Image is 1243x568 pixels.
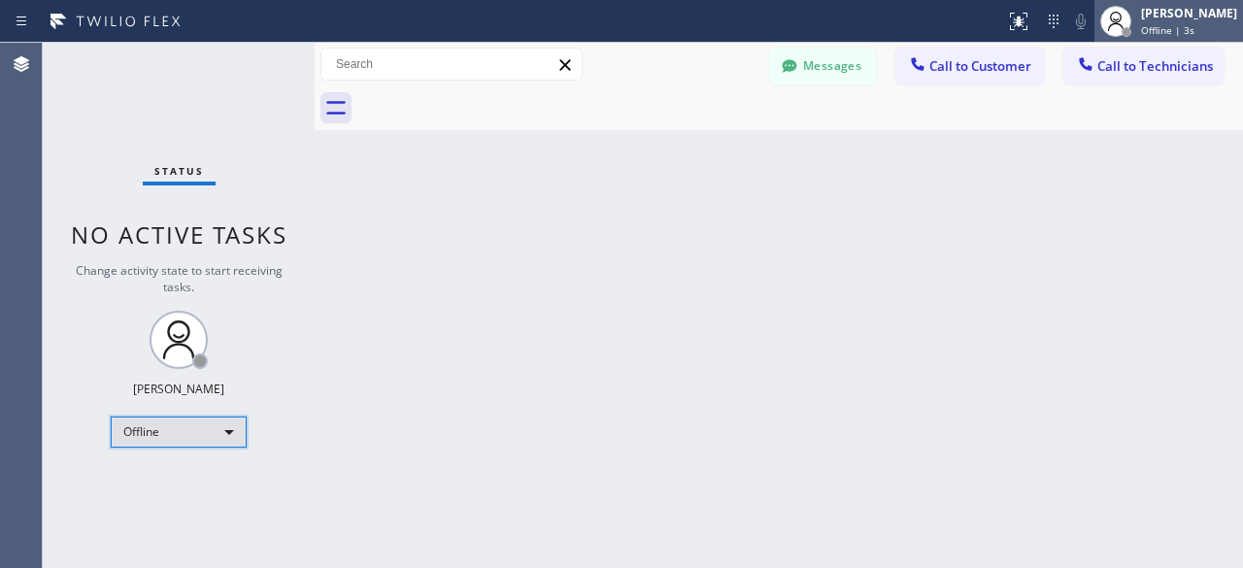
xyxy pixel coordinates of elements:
[154,164,204,178] span: Status
[1063,48,1224,84] button: Call to Technicians
[133,381,224,397] div: [PERSON_NAME]
[71,218,287,251] span: No active tasks
[1067,8,1094,35] button: Mute
[321,49,582,80] input: Search
[895,48,1044,84] button: Call to Customer
[769,48,876,84] button: Messages
[1141,23,1194,37] span: Offline | 3s
[1141,5,1237,21] div: [PERSON_NAME]
[111,417,247,448] div: Offline
[929,57,1031,75] span: Call to Customer
[76,262,283,295] span: Change activity state to start receiving tasks.
[1097,57,1213,75] span: Call to Technicians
